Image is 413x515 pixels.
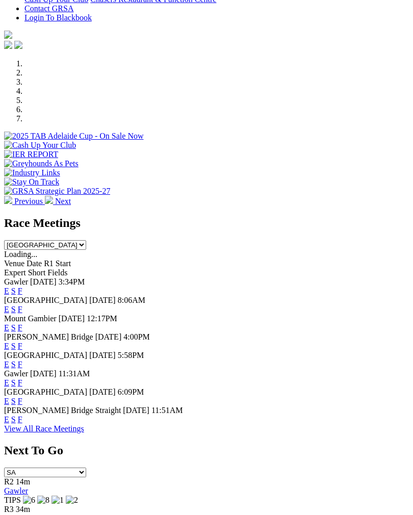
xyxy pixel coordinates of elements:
span: Fields [47,268,67,277]
a: S [11,287,16,295]
img: logo-grsa-white.png [4,31,12,39]
span: [DATE] [123,406,149,415]
img: 1 [51,496,64,505]
span: Loading... [4,250,37,259]
a: S [11,378,16,387]
img: facebook.svg [4,41,12,49]
span: R1 Start [44,259,71,268]
a: E [4,287,9,295]
a: E [4,397,9,405]
a: F [18,360,22,369]
img: Stay On Track [4,177,59,187]
a: F [18,323,22,332]
img: chevron-left-pager-white.svg [4,196,12,204]
img: 8 [37,496,49,505]
span: 14m [16,477,30,486]
img: Greyhounds As Pets [4,159,79,168]
a: F [18,305,22,314]
span: Next [55,197,71,205]
span: TIPS [4,496,21,504]
h2: Next To Go [4,444,409,457]
a: Next [45,197,71,205]
span: Date [27,259,42,268]
span: 4:00PM [123,332,150,341]
a: E [4,415,9,424]
span: Expert [4,268,26,277]
span: Previous [14,197,43,205]
a: Login To Blackbook [24,13,92,22]
span: 11:51AM [151,406,183,415]
img: 2025 TAB Adelaide Cup - On Sale Now [4,132,144,141]
a: S [11,342,16,350]
span: 6:09PM [118,388,144,396]
a: S [11,360,16,369]
span: Gawler [4,277,28,286]
img: chevron-right-pager-white.svg [45,196,53,204]
span: [DATE] [30,277,57,286]
span: Venue [4,259,24,268]
a: F [18,397,22,405]
span: [GEOGRAPHIC_DATA] [4,296,87,304]
span: [DATE] [89,351,116,359]
span: 11:31AM [59,369,90,378]
span: 3:34PM [59,277,85,286]
span: 8:06AM [118,296,145,304]
img: twitter.svg [14,41,22,49]
span: [PERSON_NAME] Bridge Straight [4,406,121,415]
span: R2 [4,477,14,486]
a: S [11,397,16,405]
span: [DATE] [89,296,116,304]
a: F [18,378,22,387]
span: [DATE] [95,332,122,341]
a: F [18,342,22,350]
span: 34m [16,505,30,513]
img: GRSA Strategic Plan 2025-27 [4,187,110,196]
span: R3 [4,505,14,513]
img: IER REPORT [4,150,58,159]
a: Previous [4,197,45,205]
a: E [4,323,9,332]
img: Industry Links [4,168,60,177]
img: 6 [23,496,35,505]
span: 5:58PM [118,351,144,359]
img: 2 [66,496,78,505]
a: E [4,360,9,369]
span: Mount Gambier [4,314,57,323]
span: [GEOGRAPHIC_DATA] [4,388,87,396]
a: F [18,415,22,424]
a: Contact GRSA [24,4,73,13]
span: [PERSON_NAME] Bridge [4,332,93,341]
a: F [18,287,22,295]
span: [GEOGRAPHIC_DATA] [4,351,87,359]
span: Short [28,268,46,277]
a: S [11,323,16,332]
a: E [4,305,9,314]
span: [DATE] [89,388,116,396]
a: S [11,415,16,424]
a: E [4,378,9,387]
span: Gawler [4,369,28,378]
a: View All Race Meetings [4,424,84,433]
h2: Race Meetings [4,216,409,230]
img: Cash Up Your Club [4,141,76,150]
span: [DATE] [30,369,57,378]
a: E [4,342,9,350]
a: S [11,305,16,314]
a: Gawler [4,486,28,495]
span: 12:17PM [87,314,117,323]
span: [DATE] [59,314,85,323]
